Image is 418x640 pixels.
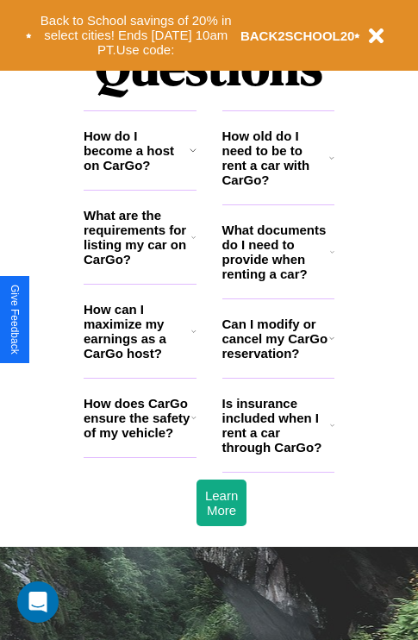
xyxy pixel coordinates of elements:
h3: Is insurance included when I rent a car through CarGo? [222,396,330,455]
h3: How does CarGo ensure the safety of my vehicle? [84,396,191,440]
div: Open Intercom Messenger [17,581,59,623]
h3: How can I maximize my earnings as a CarGo host? [84,302,191,361]
b: BACK2SCHOOL20 [240,28,355,43]
div: Give Feedback [9,285,21,355]
h3: How old do I need to be to rent a car with CarGo? [222,129,330,187]
button: Learn More [197,480,246,526]
h3: Can I modify or cancel my CarGo reservation? [222,317,329,361]
h3: What documents do I need to provide when renting a car? [222,223,331,281]
h3: What are the requirements for listing my car on CarGo? [84,208,191,267]
h3: How do I become a host on CarGo? [84,129,190,173]
button: Back to School savings of 20% in select cities! Ends [DATE] 10am PT.Use code: [32,9,240,62]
